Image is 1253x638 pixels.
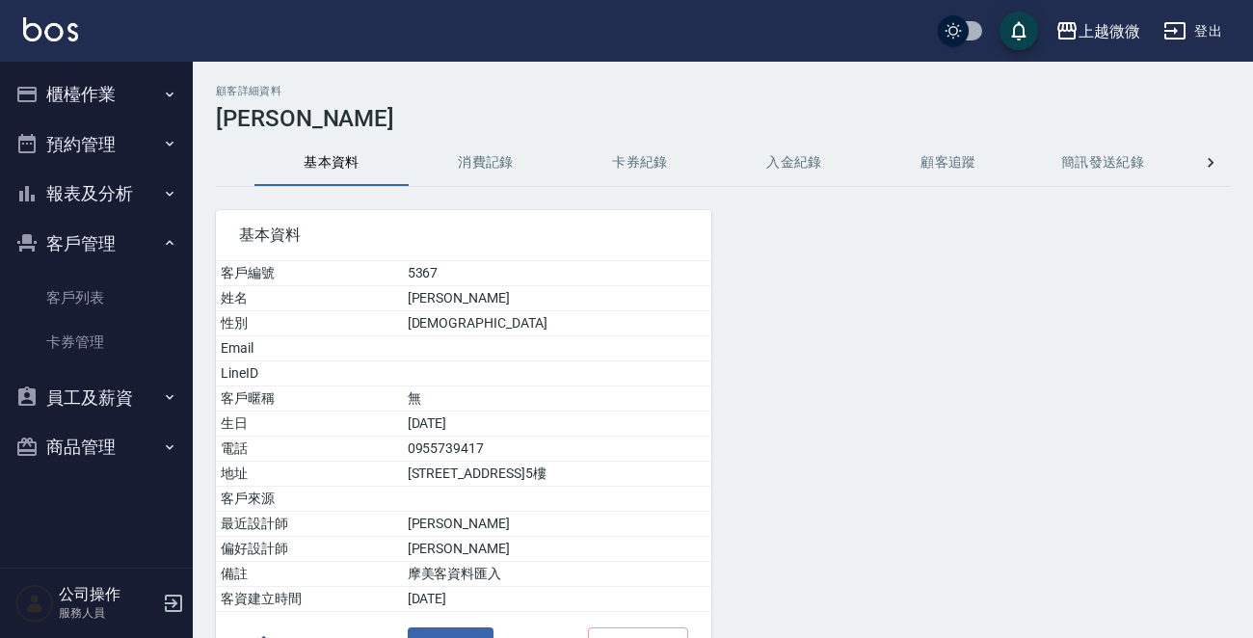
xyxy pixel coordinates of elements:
[8,69,185,120] button: 櫃檯作業
[1048,12,1148,51] button: 上越微微
[216,386,403,412] td: 客戶暱稱
[871,140,1026,186] button: 顧客追蹤
[563,140,717,186] button: 卡券紀錄
[403,311,711,336] td: [DEMOGRAPHIC_DATA]
[216,105,1230,132] h3: [PERSON_NAME]
[403,286,711,311] td: [PERSON_NAME]
[216,361,403,386] td: LineID
[216,437,403,462] td: 電話
[216,462,403,487] td: 地址
[8,120,185,170] button: 預約管理
[216,412,403,437] td: 生日
[8,422,185,472] button: 商品管理
[8,169,185,219] button: 報表及分析
[59,585,157,604] h5: 公司操作
[216,311,403,336] td: 性別
[403,412,711,437] td: [DATE]
[403,537,711,562] td: [PERSON_NAME]
[1079,19,1140,43] div: 上越微微
[216,537,403,562] td: 偏好設計師
[409,140,563,186] button: 消費記錄
[216,336,403,361] td: Email
[15,584,54,623] img: Person
[216,487,403,512] td: 客戶來源
[403,261,711,286] td: 5367
[403,437,711,462] td: 0955739417
[403,512,711,537] td: [PERSON_NAME]
[23,17,78,41] img: Logo
[254,140,409,186] button: 基本資料
[717,140,871,186] button: 入金紀錄
[59,604,157,622] p: 服務人員
[216,512,403,537] td: 最近設計師
[216,85,1230,97] h2: 顧客詳細資料
[8,320,185,364] a: 卡券管理
[216,261,403,286] td: 客戶編號
[216,286,403,311] td: 姓名
[216,562,403,587] td: 備註
[1156,13,1230,49] button: 登出
[216,587,403,612] td: 客資建立時間
[239,226,688,245] span: 基本資料
[403,462,711,487] td: [STREET_ADDRESS]5樓
[1026,140,1180,186] button: 簡訊發送紀錄
[403,587,711,612] td: [DATE]
[403,562,711,587] td: 摩美客資料匯入
[403,386,711,412] td: 無
[8,219,185,269] button: 客戶管理
[8,276,185,320] a: 客戶列表
[1000,12,1038,50] button: save
[8,373,185,423] button: 員工及薪資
